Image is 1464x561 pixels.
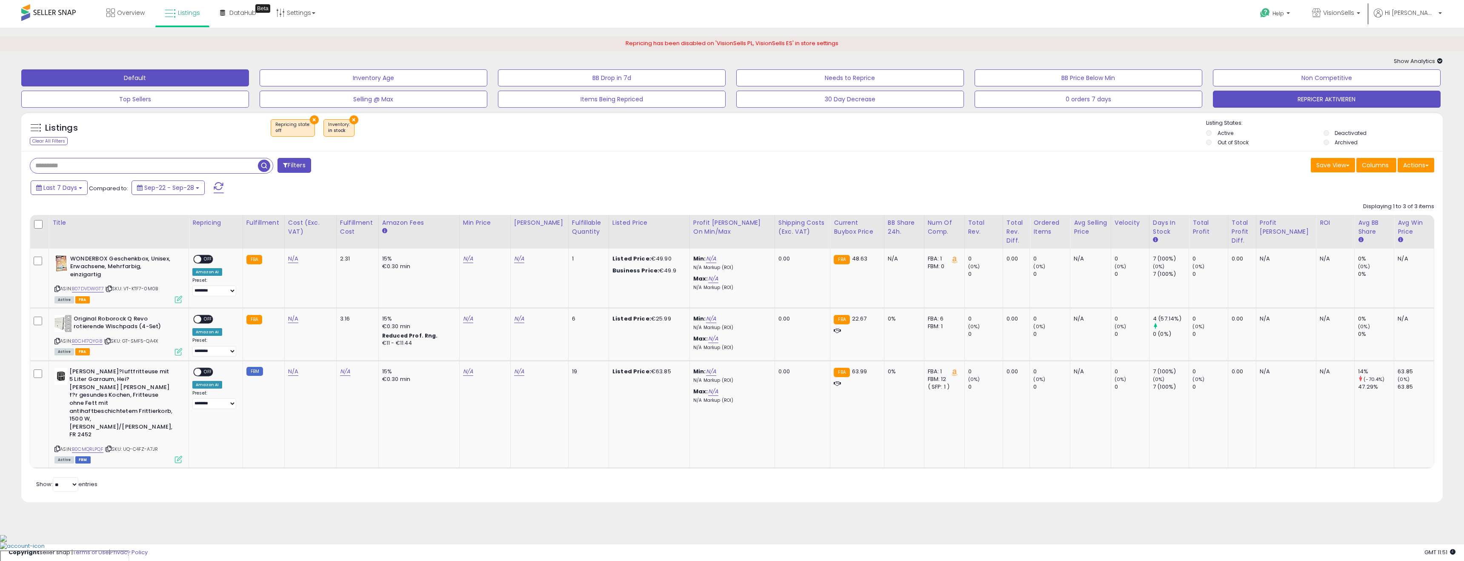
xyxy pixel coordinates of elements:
[693,255,706,263] b: Min:
[1320,315,1348,323] div: N/A
[1153,218,1186,236] div: Days In Stock
[1398,315,1427,323] div: N/A
[1260,315,1310,323] div: N/A
[54,255,68,272] img: 41PXSYcfu-L._SL40_.jpg
[382,315,453,323] div: 15%
[1374,9,1442,28] a: Hi [PERSON_NAME]
[1192,315,1228,323] div: 0
[968,270,1003,278] div: 0
[382,218,456,227] div: Amazon Fees
[1074,218,1107,236] div: Avg Selling Price
[1033,218,1067,236] div: Ordered Items
[1074,315,1104,323] div: N/A
[693,285,768,291] p: N/A Markup (ROI)
[192,328,222,336] div: Amazon AI
[693,387,708,395] b: Max:
[192,338,236,357] div: Preset:
[888,315,918,323] div: 0%
[382,368,453,375] div: 15%
[1213,69,1441,86] button: Non Competitive
[612,367,651,375] b: Listed Price:
[1033,383,1070,391] div: 0
[1074,368,1104,375] div: N/A
[1358,323,1370,330] small: (0%)
[1033,315,1070,323] div: 0
[968,330,1003,338] div: 0
[246,367,263,376] small: FBM
[1260,368,1310,375] div: N/A
[52,218,185,227] div: Title
[1232,368,1250,375] div: 0.00
[1153,263,1165,270] small: (0%)
[1398,383,1434,391] div: 63.85
[514,255,524,263] a: N/A
[117,9,145,17] span: Overview
[708,275,718,283] a: N/A
[498,69,726,86] button: BB Drop in 7d
[1006,255,1024,263] div: 0.00
[1358,218,1390,236] div: Avg BB Share
[1364,376,1384,383] small: (-70.4%)
[246,315,262,324] small: FBA
[612,255,651,263] b: Listed Price:
[693,218,771,236] div: Profit [PERSON_NAME] on Min/Max
[192,381,222,389] div: Amazon AI
[72,285,104,292] a: B07DVDWGT7
[1260,255,1310,263] div: N/A
[1398,236,1403,244] small: Avg Win Price.
[928,383,958,391] div: ( SFP: 1 )
[54,255,182,302] div: ASIN:
[693,265,768,271] p: N/A Markup (ROI)
[382,263,453,270] div: €0.30 min
[693,275,708,283] b: Max:
[1192,330,1228,338] div: 0
[1398,368,1434,375] div: 63.85
[1153,330,1189,338] div: 0 (0%)
[328,128,350,134] div: in stock
[612,315,651,323] b: Listed Price:
[1335,139,1358,146] label: Archived
[706,255,716,263] a: N/A
[693,335,708,343] b: Max:
[928,323,958,330] div: FBM: 1
[1033,368,1070,375] div: 0
[105,285,158,292] span: | SKU: VT-KTF7-0M0B
[31,180,88,195] button: Last 7 Days
[968,323,980,330] small: (0%)
[1192,218,1224,236] div: Total Profit
[75,456,91,464] span: FBM
[1232,315,1250,323] div: 0.00
[1115,315,1149,323] div: 0
[70,255,174,281] b: WONDERBOX Geschenkbox, Unisex, Erwachsene, Mehrfarbig, einzigartig
[105,446,158,452] span: | SKU: UQ-C4FZ-A7JR
[1311,158,1355,172] button: Save View
[1335,129,1367,137] label: Deactivated
[288,255,298,263] a: N/A
[1398,255,1427,263] div: N/A
[192,268,222,276] div: Amazon AI
[1115,383,1149,391] div: 0
[612,368,683,375] div: €63.85
[708,387,718,396] a: N/A
[612,315,683,323] div: €25.99
[201,315,215,323] span: OFF
[1272,10,1284,17] span: Help
[928,315,958,323] div: FBA: 6
[888,218,921,236] div: BB Share 24h.
[1192,255,1228,263] div: 0
[340,315,372,323] div: 3.16
[1362,161,1389,169] span: Columns
[1358,383,1394,391] div: 47.29%
[968,368,1003,375] div: 0
[1192,263,1204,270] small: (0%)
[69,368,173,441] b: [PERSON_NAME]?luftfritteuse mit 5 Liter Garraum, Hei?[PERSON_NAME] [PERSON_NAME] f?r gesundes Koc...
[1115,255,1149,263] div: 0
[1153,270,1189,278] div: 7 (100%)
[1153,255,1189,263] div: 7 (100%)
[612,267,683,275] div: €49.9
[1192,270,1228,278] div: 0
[852,367,867,375] span: 63.99
[382,227,387,235] small: Amazon Fees.
[1358,236,1363,244] small: Avg BB Share.
[1358,255,1394,263] div: 0%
